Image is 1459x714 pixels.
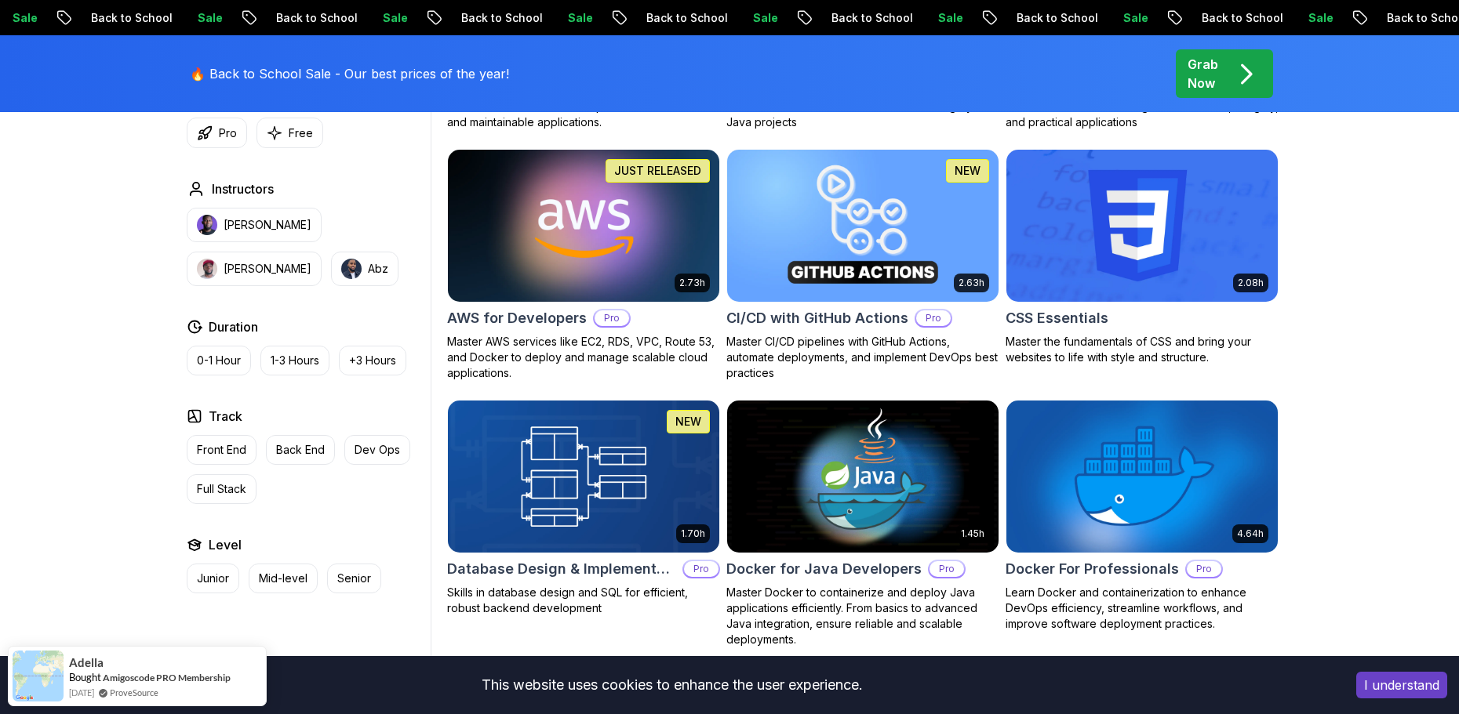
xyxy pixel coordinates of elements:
img: Database Design & Implementation card [448,400,719,553]
p: Full Stack [197,481,246,497]
p: Back End [276,442,325,458]
a: Amigoscode PRO Membership [103,672,231,683]
a: Database Design & Implementation card1.70hNEWDatabase Design & ImplementationProSkills in databas... [447,400,720,616]
img: Docker For Professionals card [1006,400,1278,553]
button: Junior [187,564,239,593]
h2: AWS for Developers [447,307,587,329]
p: Pro [916,310,951,326]
p: Dev Ops [355,442,400,458]
button: +3 Hours [339,346,406,375]
h2: Track [209,407,242,426]
h2: Duration [209,317,258,336]
button: Pro [187,118,247,148]
p: Senior [337,571,371,586]
img: provesource social proof notification image [13,651,64,701]
p: Sale [554,10,604,26]
p: Sale [1294,10,1344,26]
p: 2.63h [959,277,984,289]
a: ProveSource [110,686,158,699]
button: instructor img[PERSON_NAME] [187,208,322,242]
button: Front End [187,435,257,465]
a: AWS for Developers card2.73hJUST RELEASEDAWS for DevelopersProMaster AWS services like EC2, RDS, ... [447,149,720,381]
p: Back to School [1002,10,1109,26]
p: Skills in database design and SQL for efficient, robust backend development [447,585,720,616]
p: Pro [1187,561,1221,577]
p: Abz [368,261,388,277]
span: [DATE] [69,686,94,699]
p: Master AWS services like EC2, RDS, VPC, Route 53, and Docker to deploy and manage scalable cloud ... [447,334,720,381]
p: Front End [197,442,246,458]
p: 2.73h [679,277,705,289]
p: Free [289,125,313,141]
img: instructor img [341,259,362,279]
a: Docker For Professionals card4.64hDocker For ProfessionalsProLearn Docker and containerization to... [1006,400,1279,632]
button: 0-1 Hour [187,346,251,375]
p: Learn advanced Java concepts to build scalable and maintainable applications. [447,99,720,130]
p: NEW [675,414,701,429]
p: Grab Now [1188,55,1218,92]
span: Adella [69,656,104,669]
p: Master the fundamentals of CSS and bring your websites to life with style and structure. [1006,334,1279,365]
p: 1-3 Hours [271,353,319,368]
h2: Level [209,535,242,554]
p: Learn Docker and containerization to enhance DevOps efficiency, streamline workflows, and improve... [1006,585,1279,632]
p: Advanced database management with SQL, integrity, and practical applications [1006,99,1279,130]
p: Back to School [1188,10,1294,26]
a: CSS Essentials card2.08hCSS EssentialsMaster the fundamentals of CSS and bring your websites to l... [1006,149,1279,365]
h2: Docker for Java Developers [726,558,922,580]
p: Master CI/CD pipelines with GitHub Actions, automate deployments, and implement DevOps best pract... [726,334,999,381]
button: Senior [327,564,381,593]
p: Back to School [817,10,924,26]
img: instructor img [197,259,217,279]
p: Sale [184,10,234,26]
a: Docker for Java Developers card1.45hDocker for Java DevelopersProMaster Docker to containerize an... [726,400,999,647]
button: Accept cookies [1356,672,1447,698]
p: Learn how to use Maven to build and manage your Java projects [726,99,999,130]
p: +3 Hours [349,353,396,368]
img: CSS Essentials card [1006,150,1278,302]
p: NEW [955,163,981,179]
p: Sale [369,10,419,26]
span: Bought [69,671,101,683]
button: Free [257,118,323,148]
h2: CSS Essentials [1006,307,1108,329]
p: Pro [595,310,629,326]
h2: Database Design & Implementation [447,558,676,580]
div: This website uses cookies to enhance the user experience. [12,668,1333,702]
p: Back to School [447,10,554,26]
p: Sale [739,10,789,26]
img: Docker for Java Developers card [727,400,999,553]
p: 🔥 Back to School Sale - Our best prices of the year! [190,64,509,83]
button: instructor imgAbz [331,252,398,286]
p: Junior [197,571,229,586]
h2: Docker For Professionals [1006,558,1179,580]
p: Pro [684,561,719,577]
p: Back to School [262,10,369,26]
button: Dev Ops [344,435,410,465]
p: 1.70h [681,527,705,540]
p: [PERSON_NAME] [224,261,311,277]
p: Sale [1109,10,1159,26]
img: instructor img [197,215,217,235]
p: Mid-level [259,571,307,586]
a: CI/CD with GitHub Actions card2.63hNEWCI/CD with GitHub ActionsProMaster CI/CD pipelines with Git... [726,149,999,381]
p: JUST RELEASED [614,163,701,179]
p: Pro [930,561,964,577]
p: [PERSON_NAME] [224,217,311,233]
p: 1.45h [961,527,984,540]
button: Back End [266,435,335,465]
p: Pro [219,125,237,141]
button: Full Stack [187,474,257,504]
img: AWS for Developers card [441,146,726,305]
h2: CI/CD with GitHub Actions [726,307,908,329]
p: 0-1 Hour [197,353,241,368]
p: Back to School [77,10,184,26]
p: Back to School [632,10,739,26]
p: Sale [924,10,974,26]
p: Master Docker to containerize and deploy Java applications efficiently. From basics to advanced J... [726,585,999,647]
img: CI/CD with GitHub Actions card [727,150,999,302]
h2: Instructors [212,179,274,198]
button: instructor img[PERSON_NAME] [187,252,322,286]
button: 1-3 Hours [260,346,329,375]
button: Mid-level [249,564,318,593]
